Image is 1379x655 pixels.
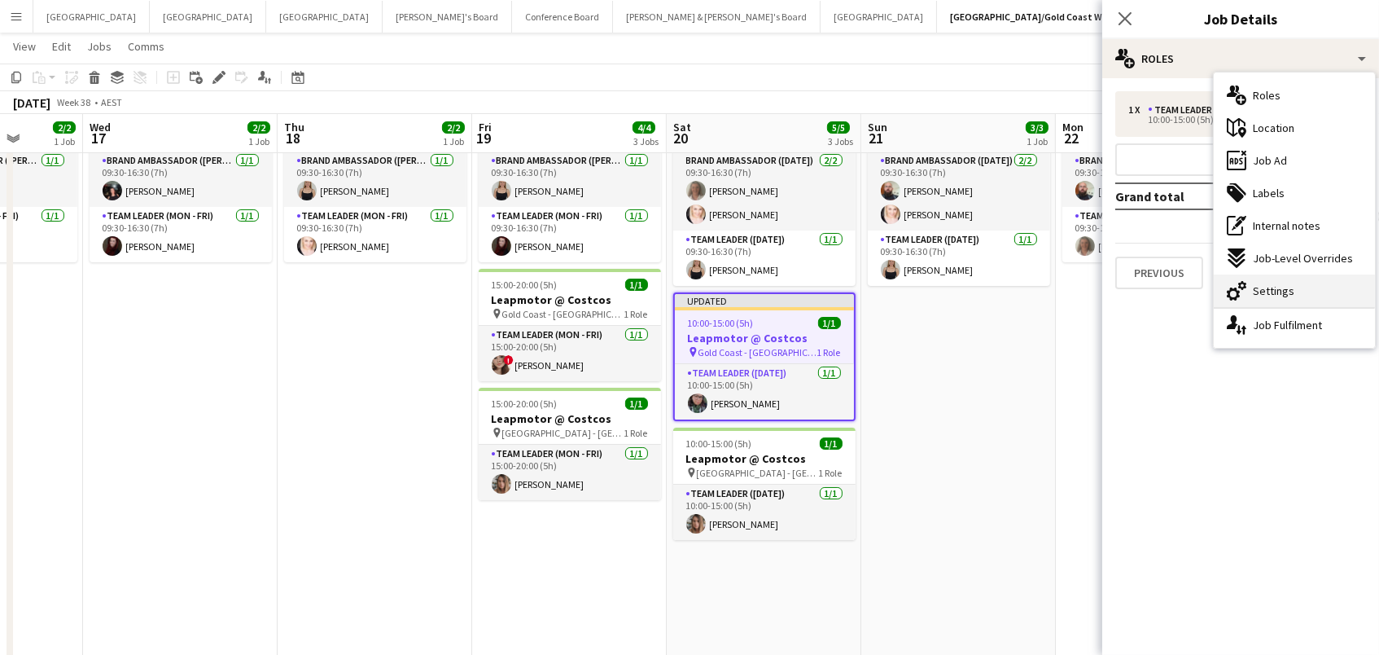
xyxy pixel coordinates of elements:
[492,398,558,410] span: 15:00-20:00 (5h)
[1253,121,1294,135] span: Location
[54,96,94,108] span: Week 38
[479,95,661,262] app-job-card: 09:30-16:30 (7h)2/2ANZ House of Falcons [GEOGRAPHIC_DATA]2 RolesBrand Ambassador ([PERSON_NAME])1...
[1062,207,1245,262] app-card-role: Team Leader (Mon - Fri)1/109:30-16:30 (7h)[PERSON_NAME]
[479,152,661,207] app-card-role: Brand Ambassador ([PERSON_NAME])1/109:30-16:30 (7h)[PERSON_NAME]
[613,1,821,33] button: [PERSON_NAME] & [PERSON_NAME]'s Board
[492,279,558,291] span: 15:00-20:00 (5h)
[443,135,464,147] div: 1 Job
[13,95,50,111] div: [DATE]
[1128,104,1148,116] div: 1 x
[625,398,648,410] span: 1/1
[1062,120,1083,134] span: Mon
[33,1,150,33] button: [GEOGRAPHIC_DATA]
[479,445,661,500] app-card-role: Team Leader (Mon - Fri)1/115:00-20:00 (5h)[PERSON_NAME]
[821,1,937,33] button: [GEOGRAPHIC_DATA]
[1062,152,1245,207] app-card-role: Brand Ambassador ([PERSON_NAME])1/109:30-16:30 (7h)[PERSON_NAME]
[1253,251,1353,266] span: Job-Level Overrides
[502,427,624,439] span: [GEOGRAPHIC_DATA] - [GEOGRAPHIC_DATA]
[383,1,512,33] button: [PERSON_NAME]'s Board
[479,120,492,134] span: Fri
[476,129,492,147] span: 19
[1253,153,1287,168] span: Job Ad
[266,1,383,33] button: [GEOGRAPHIC_DATA]
[673,152,856,231] app-card-role: Brand Ambassador ([DATE])2/209:30-16:30 (7h)[PERSON_NAME][PERSON_NAME]
[673,428,856,540] app-job-card: 10:00-15:00 (5h)1/1Leapmotor @ Costcos [GEOGRAPHIC_DATA] - [GEOGRAPHIC_DATA]1 RoleTeam Leader ([D...
[52,39,71,54] span: Edit
[675,294,854,307] div: Updated
[686,437,752,450] span: 10:00-15:00 (5h)
[7,36,42,57] a: View
[937,1,1138,33] button: [GEOGRAPHIC_DATA]/Gold Coast Winter
[633,135,659,147] div: 3 Jobs
[128,39,164,54] span: Comms
[90,120,111,134] span: Wed
[673,485,856,540] app-card-role: Team Leader ([DATE])1/110:00-15:00 (5h)[PERSON_NAME]
[1062,95,1245,262] app-job-card: 09:30-16:30 (7h)2/2ANZ House of Falcons [GEOGRAPHIC_DATA]2 RolesBrand Ambassador ([PERSON_NAME])1...
[13,39,36,54] span: View
[284,95,466,262] app-job-card: 09:30-16:30 (7h)2/2ANZ House of Falcons [GEOGRAPHIC_DATA]2 RolesBrand Ambassador ([PERSON_NAME])1...
[81,36,118,57] a: Jobs
[247,121,270,134] span: 2/2
[284,207,466,262] app-card-role: Team Leader (Mon - Fri)1/109:30-16:30 (7h)[PERSON_NAME]
[502,308,624,320] span: Gold Coast - [GEOGRAPHIC_DATA]
[698,346,817,358] span: Gold Coast - [GEOGRAPHIC_DATA]
[633,121,655,134] span: 4/4
[671,129,691,147] span: 20
[150,1,266,33] button: [GEOGRAPHIC_DATA]
[512,1,613,33] button: Conference Board
[284,152,466,207] app-card-role: Brand Ambassador ([PERSON_NAME])1/109:30-16:30 (7h)[PERSON_NAME]
[479,207,661,262] app-card-role: Team Leader (Mon - Fri)1/109:30-16:30 (7h)[PERSON_NAME]
[1102,8,1379,29] h3: Job Details
[479,292,661,307] h3: Leapmotor @ Costcos
[248,135,269,147] div: 1 Job
[818,317,841,329] span: 1/1
[87,39,112,54] span: Jobs
[1026,121,1048,134] span: 3/3
[675,331,854,345] h3: Leapmotor @ Costcos
[673,95,856,286] div: 09:30-16:30 (7h)3/3ANZ House of Falcons [GEOGRAPHIC_DATA]2 RolesBrand Ambassador ([DATE])2/209:30...
[479,269,661,381] app-job-card: 15:00-20:00 (5h)1/1Leapmotor @ Costcos Gold Coast - [GEOGRAPHIC_DATA]1 RoleTeam Leader (Mon - Fri...
[1253,218,1320,233] span: Internal notes
[673,231,856,286] app-card-role: Team Leader ([DATE])1/109:30-16:30 (7h)[PERSON_NAME]
[1102,39,1379,78] div: Roles
[1214,309,1375,341] div: Job Fulfilment
[1253,284,1294,298] span: Settings
[1115,183,1270,209] td: Grand total
[504,355,514,365] span: !
[819,467,843,479] span: 1 Role
[442,121,465,134] span: 2/2
[697,467,819,479] span: [GEOGRAPHIC_DATA] - [GEOGRAPHIC_DATA]
[827,121,850,134] span: 5/5
[820,437,843,450] span: 1/1
[1253,88,1280,103] span: Roles
[479,326,661,381] app-card-role: Team Leader (Mon - Fri)1/115:00-20:00 (5h)![PERSON_NAME]
[46,36,77,57] a: Edit
[284,120,304,134] span: Thu
[1128,116,1336,124] div: 10:00-15:00 (5h)
[1060,129,1083,147] span: 22
[101,96,122,108] div: AEST
[817,346,841,358] span: 1 Role
[624,427,648,439] span: 1 Role
[90,152,272,207] app-card-role: Brand Ambassador ([PERSON_NAME])1/109:30-16:30 (7h)[PERSON_NAME]
[868,95,1050,286] app-job-card: 09:30-16:30 (7h)3/3ANZ House of Falcons [GEOGRAPHIC_DATA]2 RolesBrand Ambassador ([DATE])2/209:30...
[675,364,854,420] app-card-role: Team Leader ([DATE])1/110:00-15:00 (5h)[PERSON_NAME]
[479,388,661,500] app-job-card: 15:00-20:00 (5h)1/1Leapmotor @ Costcos [GEOGRAPHIC_DATA] - [GEOGRAPHIC_DATA]1 RoleTeam Leader (Mo...
[121,36,171,57] a: Comms
[868,120,887,134] span: Sun
[828,135,853,147] div: 3 Jobs
[1115,257,1203,289] button: Previous
[865,129,887,147] span: 21
[90,95,272,262] app-job-card: 09:30-16:30 (7h)2/2ANZ House of Falcons [GEOGRAPHIC_DATA]2 RolesBrand Ambassador ([PERSON_NAME])1...
[1148,104,1255,116] div: Team Leader ([DATE])
[624,308,648,320] span: 1 Role
[673,292,856,421] app-job-card: Updated10:00-15:00 (5h)1/1Leapmotor @ Costcos Gold Coast - [GEOGRAPHIC_DATA]1 RoleTeam Leader ([D...
[54,135,75,147] div: 1 Job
